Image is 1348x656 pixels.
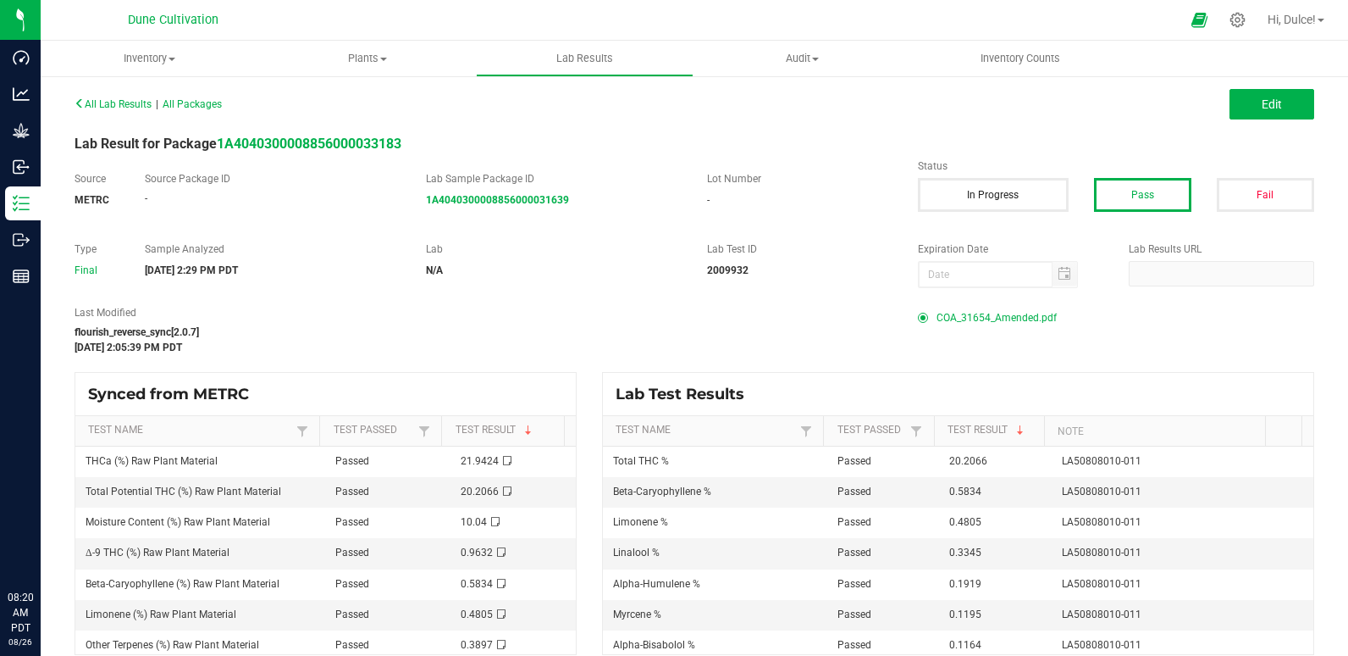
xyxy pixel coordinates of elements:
[75,242,119,257] label: Type
[335,547,369,559] span: Passed
[145,171,401,186] label: Source Package ID
[918,242,1103,257] label: Expiration Date
[613,516,668,528] span: Limonene %
[86,547,229,559] span: Δ-9 THC (%) Raw Plant Material
[949,639,981,651] span: 0.1164
[426,194,569,206] strong: 1A4040300008856000031639
[88,424,292,437] a: Test NameSortable
[13,158,30,175] inline-svg: Inbound
[1268,13,1316,26] span: Hi, Dulce!
[75,171,119,186] label: Source
[616,424,796,437] a: Test NameSortable
[949,455,987,467] span: 20.2066
[1227,12,1248,28] div: Manage settings
[1062,609,1141,620] span: LA50808010-011
[613,455,669,467] span: Total THC %
[335,455,369,467] span: Passed
[461,609,493,620] span: 0.4805
[75,98,152,110] span: All Lab Results
[41,51,258,66] span: Inventory
[837,424,907,437] a: Test PassedSortable
[613,578,700,590] span: Alpha-Humulene %
[1044,416,1265,447] th: Note
[456,424,558,437] a: Test ResultSortable
[918,178,1069,212] button: In Progress
[949,516,981,528] span: 0.4805
[75,326,199,338] strong: flourish_reverse_sync[2.0.7]
[75,136,401,152] span: Lab Result for Package
[75,194,109,206] strong: METRC
[936,305,1057,331] span: COA_31654_Amended.pdf
[1062,516,1141,528] span: LA50808010-011
[796,420,816,442] a: Filter
[947,424,1038,437] a: Test ResultSortable
[837,639,871,651] span: Passed
[837,486,871,498] span: Passed
[613,486,711,498] span: Beta-Caryophyllene %
[13,268,30,285] inline-svg: Reports
[13,231,30,248] inline-svg: Outbound
[335,486,369,498] span: Passed
[8,590,33,636] p: 08:20 AM PDT
[461,516,487,528] span: 10.04
[75,263,119,278] div: Final
[461,578,493,590] span: 0.5834
[292,420,312,442] a: Filter
[949,547,981,559] span: 0.3345
[949,486,981,498] span: 0.5834
[8,636,33,648] p: 08/26
[1262,97,1282,111] span: Edit
[949,609,981,620] span: 0.1195
[476,41,693,76] a: Lab Results
[958,51,1083,66] span: Inventory Counts
[335,609,369,620] span: Passed
[837,609,871,620] span: Passed
[13,195,30,212] inline-svg: Inventory
[414,420,434,442] a: Filter
[128,13,218,27] span: Dune Cultivation
[461,486,499,498] span: 20.2066
[86,455,218,467] span: THCa (%) Raw Plant Material
[145,192,147,204] span: -
[918,158,1314,174] label: Status
[1180,3,1218,36] span: Open Ecommerce Menu
[533,51,636,66] span: Lab Results
[163,98,222,110] span: All Packages
[911,41,1129,76] a: Inventory Counts
[613,547,660,559] span: Linalool %
[86,639,259,651] span: Other Terpenes (%) Raw Plant Material
[426,171,682,186] label: Lab Sample Package ID
[41,41,258,76] a: Inventory
[694,51,910,66] span: Audit
[217,136,401,152] a: 1A4040300008856000033183
[461,455,499,467] span: 21.9424
[75,342,182,353] strong: [DATE] 2:05:39 PM PDT
[837,516,871,528] span: Passed
[13,122,30,139] inline-svg: Grow
[145,264,238,276] strong: [DATE] 2:29 PM PDT
[145,242,401,257] label: Sample Analyzed
[461,547,493,559] span: 0.9632
[335,516,369,528] span: Passed
[1129,242,1314,257] label: Lab Results URL
[334,424,415,437] a: Test PassedSortable
[335,578,369,590] span: Passed
[258,41,476,76] a: Plants
[522,424,535,437] span: Sortable
[50,518,70,538] iframe: Resource center unread badge
[86,609,236,620] span: Limonene (%) Raw Plant Material
[426,264,443,276] strong: N/A
[613,639,695,651] span: Alpha-Bisabolol %
[918,313,928,323] form-radio-button: Primary COA
[86,578,279,590] span: Beta-Caryophyllene (%) Raw Plant Material
[17,520,68,571] iframe: Resource center
[1094,178,1191,212] button: Pass
[1062,578,1141,590] span: LA50808010-011
[837,547,871,559] span: Passed
[1062,486,1141,498] span: LA50808010-011
[616,385,757,403] span: Lab Test Results
[707,194,710,206] span: -
[1062,455,1141,467] span: LA50808010-011
[707,171,892,186] label: Lot Number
